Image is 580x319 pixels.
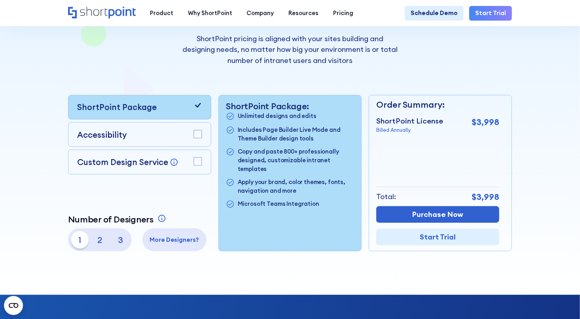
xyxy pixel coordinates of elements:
p: More Designers? [146,235,204,244]
p: Apply your brand, color themes, fonts, navigation and more [238,178,354,195]
p: Billed Annually [376,126,443,134]
p: Total: [376,191,396,202]
p: ShortPoint Package [77,101,157,113]
p: ShortPoint License [376,116,443,126]
a: Company [239,6,281,21]
p: Custom Design Service [77,157,168,167]
a: Purchase Now [376,206,499,223]
a: Home [68,7,135,19]
a: Start Trial [469,6,512,21]
p: 2 [91,231,109,249]
p: Microsoft Teams Integration [238,199,319,209]
p: Copy and paste 800+ professionally designed, customizable intranet templates [238,147,354,173]
div: Resources [288,9,318,17]
iframe: Chat Widget [540,281,580,319]
a: Product [143,6,181,21]
p: 3 [112,231,129,249]
a: Why ShortPoint [181,6,240,21]
p: Number of Designers [68,214,154,224]
p: $3,998 [472,190,499,203]
a: Start Trial [376,229,499,245]
a: Resources [281,6,326,21]
p: Includes Page Builder Live Mode and Theme Builder design tools [238,125,354,143]
p: Unlimited designs and edits [238,112,317,122]
p: $3,998 [472,116,499,129]
p: Accessibility [77,129,127,141]
p: ShortPoint Package: [226,101,354,111]
a: Schedule Demo [405,6,463,21]
p: 1 [71,231,89,249]
p: ShortPoint pricing is aligned with your sites building and designing needs, no matter how big you... [181,33,399,66]
div: Why ShortPoint [188,9,232,17]
div: Product [150,9,173,17]
a: Number of Designers [68,214,167,224]
button: Open CMP widget [4,296,23,315]
div: Pricing [333,9,353,17]
a: Pricing [326,6,360,21]
p: Order Summary: [376,98,499,111]
div: Company [247,9,274,17]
